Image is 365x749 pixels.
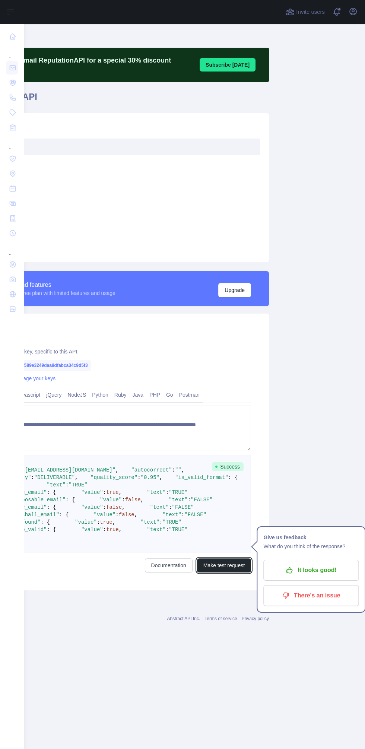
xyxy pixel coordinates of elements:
a: Privacy policy [242,616,269,621]
span: : [188,497,191,503]
span: : [122,497,125,503]
span: "quality_score" [91,475,137,480]
span: , [134,512,137,518]
a: Go [163,389,176,401]
a: PHP [146,389,163,401]
span: "value" [81,504,103,510]
a: NodeJS [64,389,89,401]
span: "value" [94,512,116,518]
span: , [119,527,122,533]
span: "autocorrect" [131,467,172,473]
span: Success [212,462,244,471]
span: : { [228,475,238,480]
a: Python [89,389,111,401]
a: Javascript [14,389,43,401]
span: "TRUE" [69,482,87,488]
p: What do you think of the response? [263,542,359,551]
span: : { [47,527,56,533]
span: , [75,475,78,480]
span: : [166,489,169,495]
span: : { [47,504,56,510]
span: "FALSE" [191,497,213,503]
span: "[EMAIL_ADDRESS][DOMAIN_NAME]" [22,467,115,473]
span: : [66,482,69,488]
span: "TRUE" [162,519,181,525]
span: "DELIVERABLE" [34,475,75,480]
a: Terms of service [204,616,237,621]
span: "TRUE" [169,527,187,533]
span: "text" [47,482,65,488]
span: : [172,467,175,473]
span: true [100,519,112,525]
span: , [115,467,118,473]
div: ... [6,45,18,60]
a: jQuery [43,389,64,401]
span: , [159,475,162,480]
span: , [122,504,125,510]
span: "text" [147,489,165,495]
span: , [119,489,122,495]
span: : [169,504,172,510]
span: false [106,504,122,510]
span: true [106,527,119,533]
span: "value" [81,527,103,533]
span: "" [175,467,181,473]
span: "value" [75,519,97,525]
span: : [103,527,106,533]
span: : [103,489,106,495]
span: : [137,475,140,480]
a: Java [130,389,147,401]
span: : [97,519,100,525]
span: : [103,504,106,510]
span: "TRUE" [169,489,187,495]
span: : [166,527,169,533]
span: , [181,467,184,473]
span: false [119,512,134,518]
div: ... [6,136,18,150]
span: "is_valid_format" [175,475,228,480]
span: "0.95" [141,475,159,480]
span: : { [59,512,69,518]
span: "value" [81,489,103,495]
span: , [112,519,115,525]
span: "text" [147,527,165,533]
button: Make test request [197,558,251,572]
span: : { [41,519,50,525]
span: : { [66,497,75,503]
button: Subscribe [DATE] [200,58,256,72]
a: Ruby [111,389,130,401]
span: false [125,497,141,503]
span: : [115,512,118,518]
span: "text" [169,497,187,503]
span: "FALSE" [172,504,194,510]
span: "text" [141,519,159,525]
span: : { [47,489,56,495]
span: : [31,475,34,480]
button: Invite users [284,6,326,18]
span: true [106,489,119,495]
span: : [159,519,162,525]
a: Abstract API Inc. [167,616,200,621]
a: Postman [176,389,203,401]
span: "FALSE" [184,512,206,518]
h1: Give us feedback [263,533,359,542]
span: "text" [162,512,181,518]
span: , [141,497,144,503]
span: : [181,512,184,518]
span: Invite users [296,8,325,16]
div: ... [6,241,18,256]
span: "text" [150,504,169,510]
span: "value" [100,497,122,503]
a: Documentation [145,558,193,572]
button: Upgrade [218,283,251,297]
